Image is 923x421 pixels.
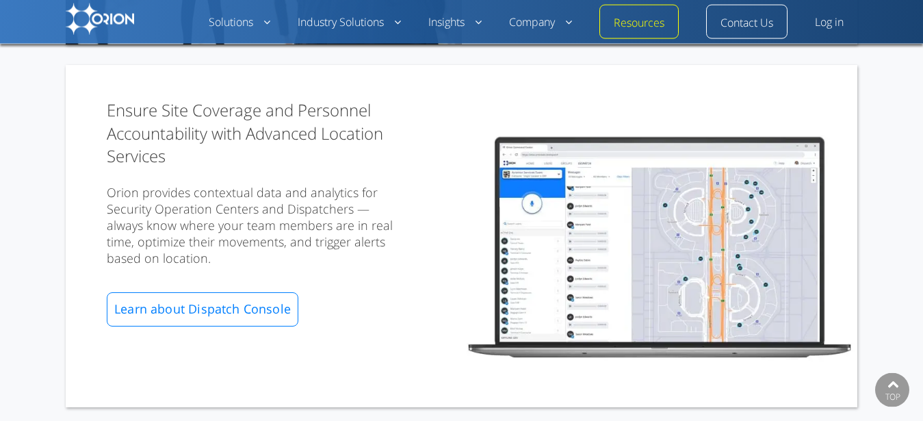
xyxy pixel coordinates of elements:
[66,3,134,35] img: Orion
[614,15,664,31] a: Resources
[815,14,844,31] a: Log in
[720,15,773,31] a: Contact Us
[107,99,407,168] p: Ensure Site Coverage and Personnel Accountability with Advanced Location Services
[509,14,572,31] a: Company
[428,14,482,31] a: Insights
[677,262,923,421] iframe: Chat Widget
[209,14,270,31] a: Solutions
[298,14,401,31] a: Industry Solutions
[107,292,298,327] a: Learn about Dispatch Console
[107,184,407,266] p: Orion provides contextual data and analytics for Security Operation Centers and Dispatchers — alw...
